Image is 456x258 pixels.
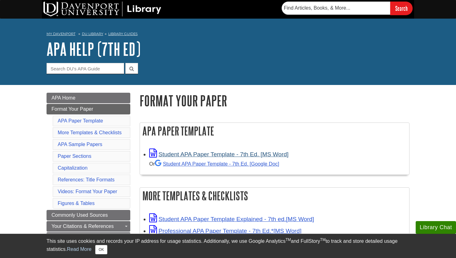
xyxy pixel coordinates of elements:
span: Commonly Used Sources [51,212,108,218]
input: Search DU's APA Guide [47,63,124,74]
a: My Davenport [47,31,75,37]
input: Search [390,2,413,15]
span: APA Home [51,95,75,100]
nav: breadcrumb [47,30,409,40]
a: Student APA Paper Template - 7th Ed. [Google Doc] [155,161,279,167]
a: Figures & Tables [58,201,95,206]
a: APA Paper Template [58,118,103,123]
a: Format Your Paper [47,104,130,114]
button: Close [95,245,107,254]
sup: TM [320,238,325,242]
h1: Format Your Paper [140,93,409,109]
a: Capitalization [58,165,87,171]
a: Your Citations & References [47,221,130,232]
a: Paper Sections [58,153,92,159]
a: References: Title Formats [58,177,114,182]
input: Find Articles, Books, & More... [282,2,390,15]
a: Link opens in new window [149,151,288,158]
a: Link opens in new window [149,228,302,234]
a: APA Help (7th Ed) [47,39,141,59]
span: Your Citations & References [51,224,114,229]
a: DU Library [82,32,103,36]
form: Searches DU Library's articles, books, and more [282,2,413,15]
div: This site uses cookies and records your IP address for usage statistics. Additionally, we use Goo... [47,238,409,254]
a: Videos: Format Your Paper [58,189,117,194]
div: Guide Page Menu [47,93,130,254]
span: Format Your Paper [51,106,93,112]
img: DU Library [43,2,161,16]
a: More Templates & Checklists [58,130,122,135]
a: APA Home [47,93,130,103]
button: Library Chat [416,221,456,234]
a: APA Sample Papers [58,142,102,147]
h2: APA Paper Template [140,123,409,139]
a: Commonly Used Sources [47,210,130,220]
h2: More Templates & Checklists [140,188,409,204]
a: Link opens in new window [149,216,314,222]
small: Or [149,161,279,167]
sup: TM [285,238,291,242]
a: More APA Help [47,232,130,243]
a: Library Guides [108,32,138,36]
a: Read More [67,247,92,252]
